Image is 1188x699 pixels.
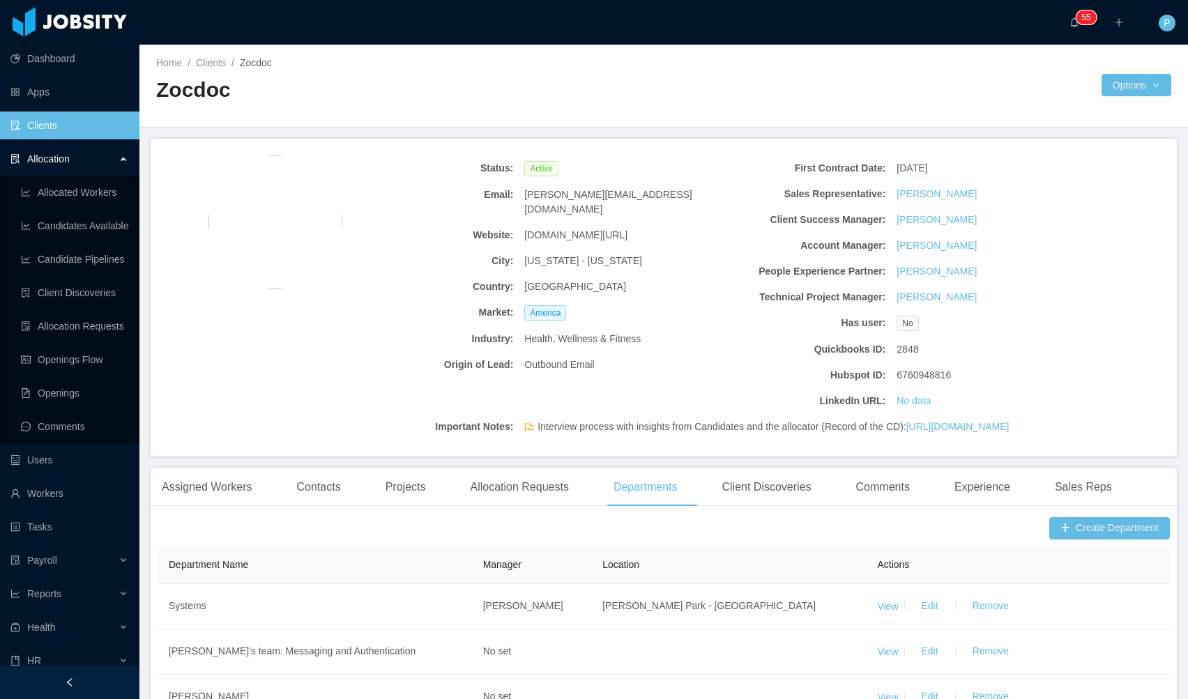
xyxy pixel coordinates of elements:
b: Sales Representative: [710,187,885,201]
span: Outbound Email [524,358,594,372]
span: Payroll [27,555,57,566]
b: Email: [338,187,513,202]
span: Systems [169,600,206,611]
span: Reports [27,588,61,599]
b: Technical Project Manager: [710,290,885,305]
i: icon: medicine-box [10,622,20,632]
span: Active [524,161,558,176]
span: [PERSON_NAME]'s team: Messaging and Authentication [169,645,416,656]
i: icon: solution [10,154,20,164]
button: Edit [911,595,950,617]
h2: Zocdoc [156,76,664,105]
a: View [877,645,898,656]
b: Has user: [710,316,885,330]
span: / [188,57,190,68]
b: First Contract Date: [710,161,885,176]
button: Optionsicon: down [1102,74,1171,96]
b: LinkedIn URL: [710,394,885,408]
b: Client Success Manager: [710,213,885,227]
button: Remove [961,595,1020,617]
button: icon: plusCreate Department [1049,517,1170,539]
span: No set [483,645,511,656]
a: [PERSON_NAME] [897,238,977,253]
span: [PERSON_NAME][EMAIL_ADDRESS][DOMAIN_NAME] [524,187,699,217]
b: Hubspot ID: [710,368,885,383]
div: Comments [845,468,921,507]
a: icon: file-textOpenings [21,379,128,407]
div: Allocation Requests [459,468,579,507]
a: icon: pie-chartDashboard [10,45,128,72]
b: Country: [338,279,513,294]
div: Assigned Workers [151,468,264,507]
p: 5 [1086,10,1091,24]
span: No [897,316,918,331]
b: Website: [338,228,513,243]
i: icon: plus [1114,17,1124,27]
b: Industry: [338,332,513,346]
a: icon: line-chartCandidates Available [21,212,128,240]
img: 73afb950-09a4-11ec-8cd6-ddef92cd5b5e_61730daf1692c-400w.png [208,155,342,289]
span: [PERSON_NAME] [483,600,563,611]
b: Origin of Lead: [338,358,513,372]
sup: 55 [1076,10,1096,24]
a: icon: line-chartAllocated Workers [21,178,128,206]
span: Health [27,622,55,633]
a: icon: robotUsers [10,446,128,474]
span: Actions [877,559,909,570]
td: [PERSON_NAME] Park - [GEOGRAPHIC_DATA] [591,584,866,629]
a: Edit [911,645,950,656]
span: [US_STATE] - [US_STATE] [524,254,642,268]
div: Experience [943,468,1021,507]
span: Department Name [169,559,248,570]
a: icon: file-searchClient Discoveries [21,279,128,307]
i: icon: book [10,656,20,666]
a: icon: profileTasks [10,513,128,541]
span: America [524,305,566,321]
span: Health, Wellness & Fitness [524,332,641,346]
b: Quickbooks ID: [710,342,885,357]
span: Location [602,559,639,570]
span: P [1164,15,1170,31]
b: Account Manager: [710,238,885,253]
a: Edit [911,600,950,611]
a: [URL][DOMAIN_NAME] [906,421,1010,432]
a: [PERSON_NAME] [897,264,977,279]
a: icon: messageComments [21,413,128,440]
a: icon: line-chartCandidate Pipelines [21,245,128,273]
span: [DOMAIN_NAME][URL] [524,228,627,243]
a: icon: userWorkers [10,479,128,507]
a: Home [156,57,182,68]
span: Allocation [27,153,70,164]
a: icon: appstoreApps [10,78,128,106]
b: Important Notes: [338,420,513,434]
a: icon: file-doneAllocation Requests [21,312,128,340]
b: Market: [338,305,513,320]
b: People Experience Partner: [710,264,885,279]
span: Manager [483,559,521,570]
a: [PERSON_NAME] [897,213,977,227]
a: Clients [196,57,226,68]
a: No data [897,394,931,408]
a: [PERSON_NAME] [897,290,977,305]
span: 2848 [897,342,918,357]
span: 6760948816 [897,368,951,383]
button: Edit [911,640,950,663]
button: Remove [961,640,1020,663]
div: Client Discoveries [710,468,822,507]
b: Status: [338,161,513,176]
div: Projects [374,468,437,507]
div: Sales Reps [1044,468,1123,507]
span: HR [27,655,41,666]
div: Departments [602,468,689,507]
i: icon: file-protect [10,555,20,565]
a: View [877,600,898,611]
a: icon: idcardOpenings Flow [21,346,128,374]
i: icon: bell [1069,17,1079,27]
div: [DATE] [891,155,1077,181]
a: icon: auditClients [10,112,128,139]
i: icon: line-chart [10,589,20,599]
a: [PERSON_NAME] [897,187,977,201]
span: [GEOGRAPHIC_DATA] [524,279,626,294]
b: City: [338,254,513,268]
